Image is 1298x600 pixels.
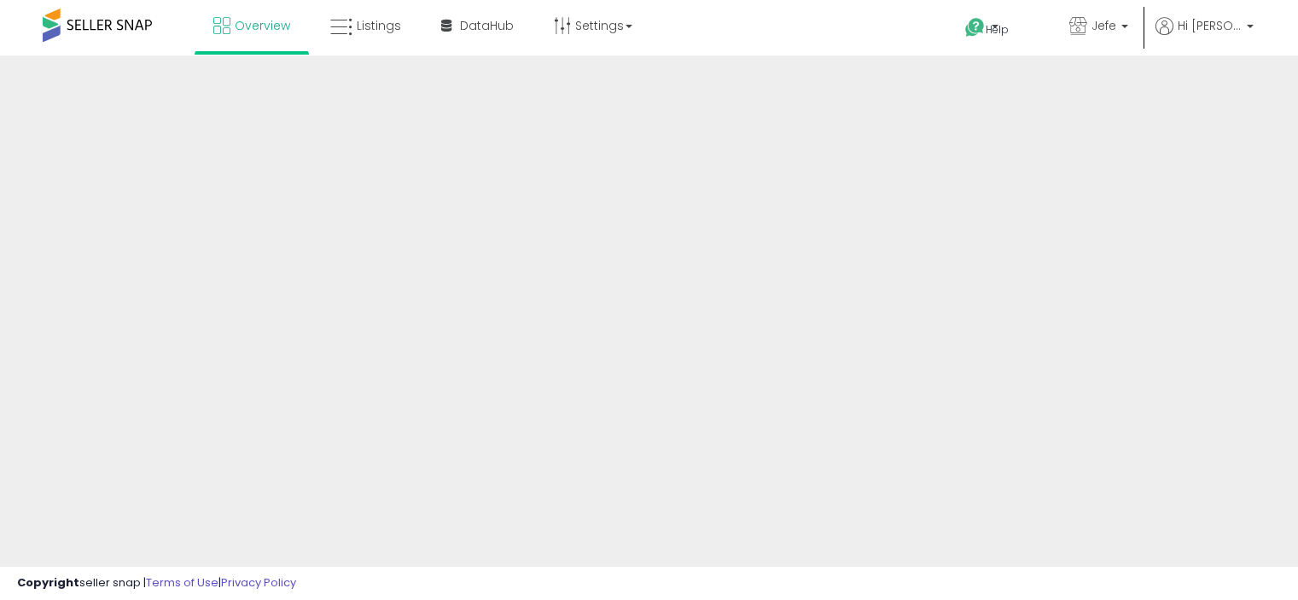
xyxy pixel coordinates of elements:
a: Terms of Use [146,574,218,591]
a: Privacy Policy [221,574,296,591]
strong: Copyright [17,574,79,591]
a: Help [952,4,1042,55]
span: Jefe [1091,17,1116,34]
span: DataHub [460,17,514,34]
i: Get Help [964,17,986,38]
a: Hi [PERSON_NAME] [1155,17,1254,55]
span: Help [986,22,1009,37]
span: Listings [357,17,401,34]
div: seller snap | | [17,575,296,591]
span: Overview [235,17,290,34]
span: Hi [PERSON_NAME] [1178,17,1242,34]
